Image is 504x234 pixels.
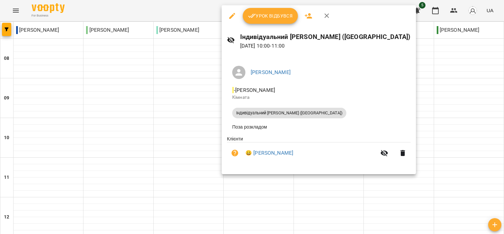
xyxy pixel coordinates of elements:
p: Кімната [232,94,405,101]
button: Візит ще не сплачено. Додати оплату? [227,145,243,161]
span: Урок відбувся [248,12,293,20]
a: [PERSON_NAME] [251,69,291,75]
span: - [PERSON_NAME] [232,87,276,93]
h6: Індивідуальний [PERSON_NAME] ([GEOGRAPHIC_DATA]) [240,32,411,42]
a: 😀 [PERSON_NAME] [245,149,293,157]
p: [DATE] 10:00 - 11:00 [240,42,411,50]
li: Поза розкладом [227,121,411,133]
span: Індивідуальний [PERSON_NAME] ([GEOGRAPHIC_DATA]) [232,110,346,116]
button: Урок відбувся [243,8,298,24]
ul: Клієнти [227,136,411,166]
